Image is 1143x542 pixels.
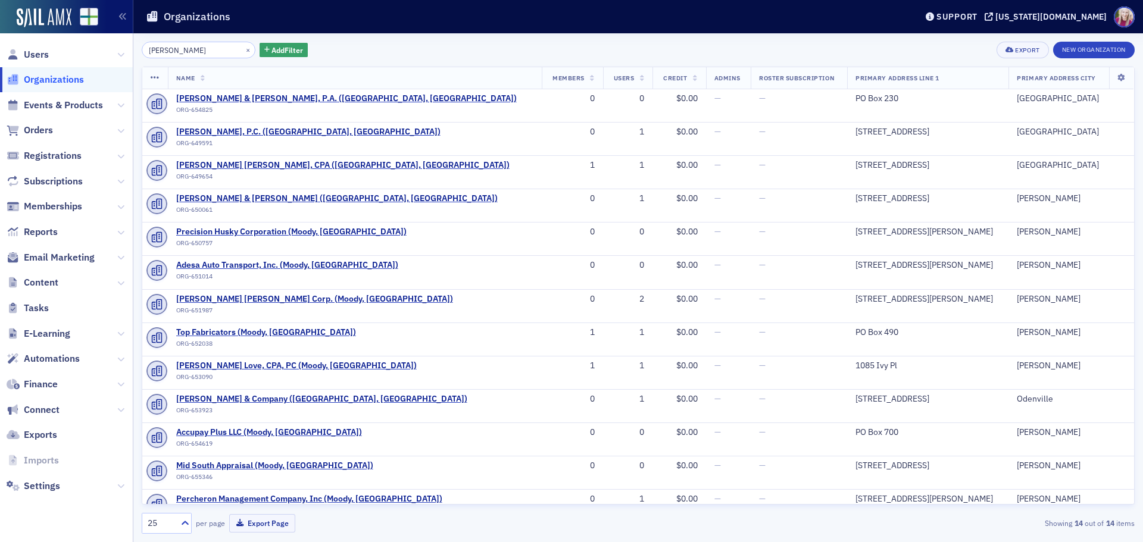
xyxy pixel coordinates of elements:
[759,327,766,337] span: —
[17,8,71,27] img: SailAMX
[7,225,58,239] a: Reports
[1017,93,1126,104] div: [GEOGRAPHIC_DATA]
[176,74,195,82] span: Name
[611,294,644,305] div: 2
[550,394,595,405] div: 0
[1017,394,1126,405] div: Odenville
[676,193,698,203] span: $0.00
[550,361,595,371] div: 1
[995,11,1107,22] div: [US_STATE][DOMAIN_NAME]
[550,193,595,204] div: 0
[759,259,766,270] span: —
[24,200,82,213] span: Memberships
[997,42,1048,58] button: Export
[759,293,766,304] span: —
[855,394,1000,405] div: [STREET_ADDRESS]
[7,124,53,137] a: Orders
[855,160,1000,171] div: [STREET_ADDRESS]
[1017,494,1126,505] div: [PERSON_NAME]
[176,206,498,218] div: ORG-650061
[550,327,595,338] div: 1
[260,43,308,58] button: AddFilter
[1114,7,1135,27] span: Profile
[611,160,644,171] div: 1
[176,127,441,137] a: [PERSON_NAME], P.C. ([GEOGRAPHIC_DATA], [GEOGRAPHIC_DATA])
[1017,427,1126,438] div: [PERSON_NAME]
[176,93,517,104] span: Jinks & Moody, P.A. (Panama City, FL)
[676,427,698,437] span: $0.00
[611,394,644,405] div: 1
[855,294,1000,305] div: [STREET_ADDRESS][PERSON_NAME]
[176,93,517,104] a: [PERSON_NAME] & [PERSON_NAME], P.A. ([GEOGRAPHIC_DATA], [GEOGRAPHIC_DATA])
[7,302,49,315] a: Tasks
[676,93,698,104] span: $0.00
[7,327,70,340] a: E-Learning
[936,11,978,22] div: Support
[676,126,698,137] span: $0.00
[552,74,585,82] span: Members
[1017,193,1126,204] div: [PERSON_NAME]
[176,494,442,505] a: Percheron Management Company, Inc (Moody, [GEOGRAPHIC_DATA])
[71,8,98,28] a: View Homepage
[176,193,498,204] a: [PERSON_NAME] & [PERSON_NAME] ([GEOGRAPHIC_DATA], [GEOGRAPHIC_DATA])
[759,159,766,170] span: —
[759,427,766,437] span: —
[176,427,362,438] a: Accupay Plus LLC (Moody, [GEOGRAPHIC_DATA])
[759,93,766,104] span: —
[759,74,835,82] span: Roster Subscription
[176,373,417,385] div: ORG-653090
[611,227,644,237] div: 0
[176,473,373,485] div: ORG-655346
[714,226,721,237] span: —
[714,93,721,104] span: —
[176,327,356,338] a: Top Fabricators (Moody, [GEOGRAPHIC_DATA])
[550,494,595,505] div: 0
[7,403,60,416] a: Connect
[676,393,698,404] span: $0.00
[176,306,453,318] div: ORG-651987
[676,360,698,371] span: $0.00
[7,200,82,213] a: Memberships
[714,393,721,404] span: —
[176,160,510,171] span: Morton White Moody, CPA (Childersburg, AL)
[550,460,595,471] div: 0
[7,276,58,289] a: Content
[550,160,595,171] div: 1
[176,272,398,284] div: ORG-651014
[176,193,498,204] span: Moody & Hodgson (Montgomery, AL)
[759,493,766,504] span: —
[1017,294,1126,305] div: [PERSON_NAME]
[855,361,1000,371] div: 1085 Ivy Pl
[1017,227,1126,237] div: [PERSON_NAME]
[1053,43,1135,54] a: New Organization
[550,427,595,438] div: 0
[176,494,442,505] span: Percheron Management Company, Inc (Moody, AL)
[550,260,595,271] div: 0
[176,227,407,237] a: Precision Husky Corporation (Moody, [GEOGRAPHIC_DATA])
[24,225,58,239] span: Reports
[714,360,721,371] span: —
[676,293,698,304] span: $0.00
[550,93,595,104] div: 0
[611,427,644,438] div: 0
[550,294,595,305] div: 0
[148,517,174,530] div: 25
[611,361,644,371] div: 1
[663,74,687,82] span: Credit
[7,378,58,391] a: Finance
[676,460,698,471] span: $0.00
[7,480,60,493] a: Settings
[176,406,467,418] div: ORG-653923
[611,127,644,137] div: 1
[1017,327,1126,338] div: [PERSON_NAME]
[176,294,453,305] span: Jones Stephens Corp. (Moody, AL)
[614,74,635,82] span: Users
[176,260,398,271] span: Adesa Auto Transport, Inc. (Moody, AL)
[1017,361,1126,371] div: [PERSON_NAME]
[759,360,766,371] span: —
[176,139,441,151] div: ORG-649591
[855,327,1000,338] div: PO Box 490
[24,99,103,112] span: Events & Products
[176,160,510,171] a: [PERSON_NAME] [PERSON_NAME], CPA ([GEOGRAPHIC_DATA], [GEOGRAPHIC_DATA])
[714,159,721,170] span: —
